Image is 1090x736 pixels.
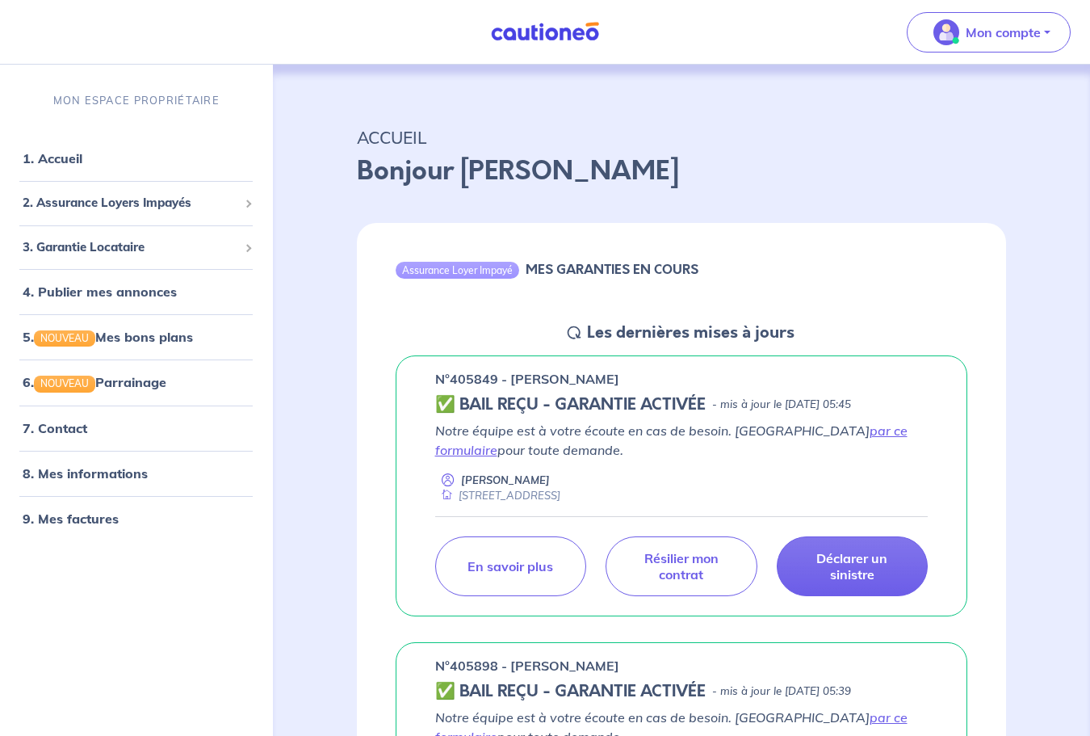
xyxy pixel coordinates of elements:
p: Notre équipe est à votre écoute en cas de besoin. [GEOGRAPHIC_DATA] pour toute demande. [435,421,929,460]
p: - mis à jour le [DATE] 05:45 [712,397,851,413]
img: Cautioneo [484,22,606,42]
div: 5.NOUVEAUMes bons plans [6,321,266,353]
span: 3. Garantie Locataire [23,238,238,257]
div: 9. Mes factures [6,503,266,535]
a: 1. Accueil [23,150,82,166]
div: 1. Accueil [6,142,266,175]
div: 8. Mes informations [6,457,266,490]
span: 2. Assurance Loyers Impayés [23,194,238,212]
h6: MES GARANTIES EN COURS [526,262,698,277]
div: 6.NOUVEAUParrainage [6,366,266,398]
a: Déclarer un sinistre [777,536,928,596]
a: Résilier mon contrat [606,536,757,596]
a: 7. Contact [23,420,87,436]
div: 3. Garantie Locataire [6,232,266,263]
div: 4. Publier mes annonces [6,275,266,308]
h5: ✅ BAIL REÇU - GARANTIE ACTIVÉE [435,682,706,701]
a: En savoir plus [435,536,586,596]
div: Assurance Loyer Impayé [396,262,519,278]
img: illu_account_valid_menu.svg [933,19,959,45]
p: - mis à jour le [DATE] 05:39 [712,683,851,700]
p: n°405898 - [PERSON_NAME] [435,656,619,675]
p: [PERSON_NAME] [461,473,550,488]
p: En savoir plus [467,558,553,574]
p: Mon compte [966,23,1041,42]
a: 9. Mes factures [23,511,119,527]
h5: Les dernières mises à jours [587,323,794,343]
p: n°405849 - [PERSON_NAME] [435,369,619,389]
p: MON ESPACE PROPRIÉTAIRE [53,93,220,108]
a: 8. Mes informations [23,465,148,482]
button: illu_account_valid_menu.svgMon compte [907,12,1071,53]
a: 5.NOUVEAUMes bons plans [23,329,193,345]
div: 7. Contact [6,412,266,444]
div: 2. Assurance Loyers Impayés [6,187,266,219]
p: Bonjour [PERSON_NAME] [357,152,1007,191]
a: par ce formulaire [435,423,908,458]
a: 4. Publier mes annonces [23,284,177,300]
div: [STREET_ADDRESS] [435,488,560,503]
a: 6.NOUVEAUParrainage [23,374,166,390]
h5: ✅ BAIL REÇU - GARANTIE ACTIVÉE [435,395,706,414]
div: state: CONTRACT-VALIDATED, Context: ,MAYBE-CERTIFICATE,,LESSOR-DOCUMENTS,IS-ODEALIM [435,395,929,414]
p: Résilier mon contrat [626,550,736,582]
p: Déclarer un sinistre [797,550,908,582]
p: ACCUEIL [357,123,1007,152]
div: state: CONTRACT-VALIDATED, Context: ,MAYBE-CERTIFICATE,,LESSOR-DOCUMENTS,IS-ODEALIM [435,682,929,701]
